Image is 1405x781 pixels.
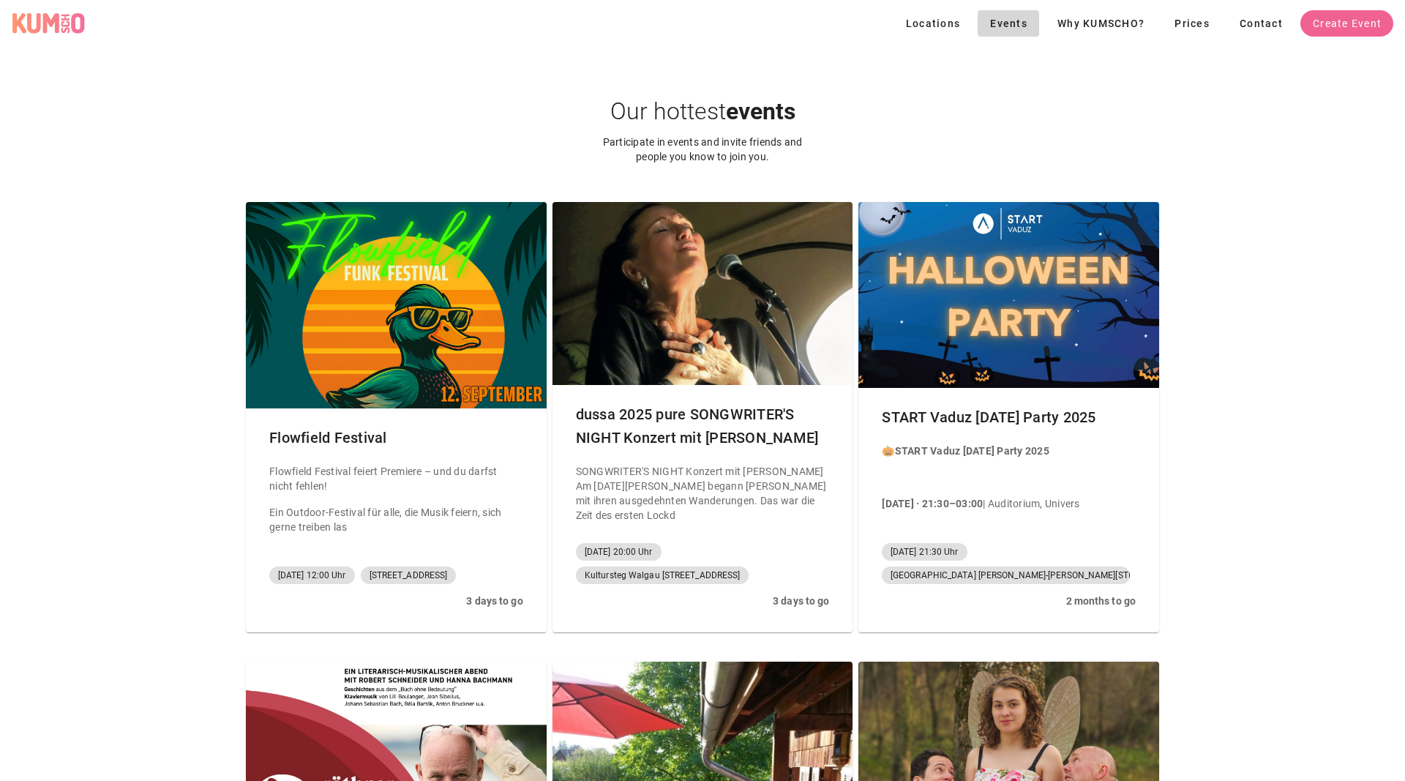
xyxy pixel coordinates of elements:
[882,498,983,509] strong: [DATE] · 21:30–03:00
[891,567,1121,584] span: [GEOGRAPHIC_DATA] [PERSON_NAME]-[PERSON_NAME][STREET_ADDRESS]
[466,595,522,607] b: 3 days to go
[1312,18,1382,29] span: Create Event
[556,94,849,129] h1: events
[269,505,523,534] p: Ein Outdoor-Festival für alle, die Musik feiern, sich gerne treiben las
[893,10,973,37] button: Locations
[370,567,448,584] span: [STREET_ADDRESS]
[905,18,961,29] span: Locations
[882,444,1079,458] p: 🎃
[1066,595,1136,607] b: 2 months to go
[576,464,830,523] div: SONGWRITER'S NIGHT Konzert mit [PERSON_NAME] Am [DATE][PERSON_NAME] begann [PERSON_NAME] mit ihre...
[278,567,346,584] span: [DATE] 12:00 Uhr
[870,394,1147,441] div: START Vaduz [DATE] Party 2025
[585,567,740,584] span: Kultursteg Walgau [STREET_ADDRESS]
[1045,10,1156,37] a: Why KUMSCHO?
[12,12,91,34] a: KUMSCHO Logo
[258,414,535,461] div: Flowfield Festival
[1227,10,1295,37] a: Contact
[1057,18,1144,29] span: Why KUMSCHO?
[882,496,1079,511] p: | Auditorium, Univers
[891,543,959,561] span: [DATE] 21:30 Uhr
[1239,18,1283,29] span: Contact
[978,10,1039,37] a: Events
[610,97,726,125] span: Our hottest
[773,595,829,607] b: 3 days to go
[1174,18,1210,29] span: Prices
[895,445,1049,457] strong: START Vaduz [DATE] Party 2025
[593,135,812,164] div: Participate in events and invite friends and people you know to join you.
[1162,10,1221,37] a: Prices
[1300,10,1393,37] a: Create Event
[564,391,842,461] div: dussa 2025 pure SONGWRITER'S NIGHT Konzert mit [PERSON_NAME]
[893,15,978,29] a: Locations
[269,464,523,493] p: Flowfield Festival feiert Premiere – und du darfst nicht fehlen!
[989,18,1027,29] span: Events
[585,543,653,561] span: [DATE] 20:00 Uhr
[12,12,85,34] div: KUMSCHO Logo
